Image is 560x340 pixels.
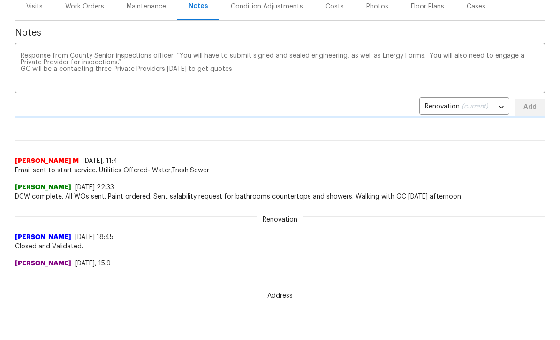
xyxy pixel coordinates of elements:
[65,2,104,11] div: Work Orders
[127,2,166,11] div: Maintenance
[189,1,208,11] div: Notes
[419,96,509,119] div: Renovation (current)
[15,242,545,251] span: Closed and Validated.
[15,232,71,242] span: [PERSON_NAME]
[21,53,539,85] textarea: Response from County Senior inspections officer: “You will have to submit signed and sealed engin...
[15,268,545,278] span: Wire Sent $493,642.38 - Fund auth
[15,156,79,166] span: [PERSON_NAME] M
[15,28,545,38] span: Notes
[411,2,444,11] div: Floor Plans
[462,103,488,110] span: (current)
[231,2,303,11] div: Condition Adjustments
[75,184,114,191] span: [DATE] 22:33
[15,192,545,201] span: D0W complete. All WOs sent. Paint ordered. Sent salability request for bathrooms countertops and ...
[467,2,485,11] div: Cases
[15,166,545,175] span: Email sent to start service. Utilities Offered- Water;Trash;Sewer
[15,259,71,268] span: [PERSON_NAME]
[26,2,43,11] div: Visits
[366,2,388,11] div: Photos
[83,158,118,164] span: [DATE], 11:4
[15,183,71,192] span: [PERSON_NAME]
[325,2,344,11] div: Costs
[257,215,303,224] span: Renovation
[75,260,111,267] span: [DATE], 15:9
[75,234,114,240] span: [DATE] 18:45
